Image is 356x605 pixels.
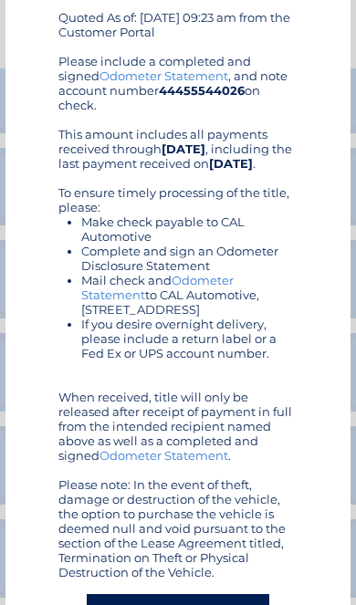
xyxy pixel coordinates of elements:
[81,273,298,317] li: Mail check and to CAL Automotive, [STREET_ADDRESS]
[159,83,245,98] b: 44455544026
[81,317,298,360] li: If you desire overnight delivery, please include a return label or a Fed Ex or UPS account number.
[58,54,298,579] div: Please include a completed and signed , and note account number on check. This amount includes al...
[81,214,298,244] li: Make check payable to CAL Automotive
[81,273,234,302] a: Odometer Statement
[162,141,205,156] b: [DATE]
[209,156,253,171] b: [DATE]
[81,244,298,273] li: Complete and sign an Odometer Disclosure Statement
[99,448,228,463] a: Odometer Statement
[99,68,228,83] a: Odometer Statement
